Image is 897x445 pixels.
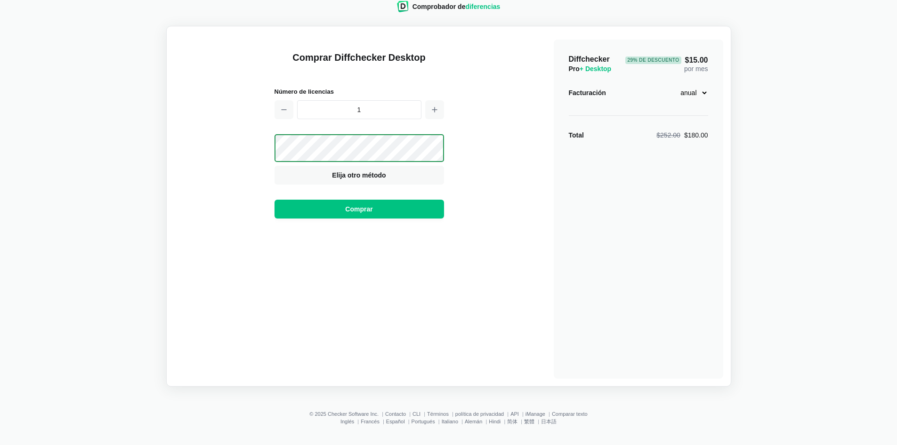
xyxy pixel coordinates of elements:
a: iManage [525,411,545,417]
font: Diffchecker [569,55,610,63]
a: Francés [361,419,380,424]
a: Alemán [465,419,482,424]
font: Pro [569,65,580,73]
font: por mes [684,65,708,73]
font: + Desktop [580,65,611,73]
font: © 2025 Checker Software Inc. [309,411,379,417]
font: Comprar Diffchecker Desktop [292,52,425,63]
a: Comparar texto [552,411,588,417]
button: Comprar [275,200,444,218]
font: Comprobador de [412,3,466,10]
a: Logotipo de DiffcheckerComprobador dediferencias [397,6,501,14]
a: CLI [412,411,420,417]
a: Español [386,419,405,424]
a: política de privacidad [455,411,504,417]
a: Términos [427,411,449,417]
button: Elija otro método [275,166,444,185]
img: Logotipo de Diffchecker [397,1,409,12]
input: 1 [297,100,421,119]
a: Inglés [340,419,354,424]
font: Comprar [345,205,372,213]
a: Italiano [442,419,458,424]
font: Facturación [569,89,606,97]
a: Contacto [385,411,406,417]
font: Elija otro método [332,171,386,179]
font: $15.00 [685,56,708,64]
a: 繁體 [524,419,534,424]
font: diferencias [465,3,500,10]
a: Portugués [412,419,435,424]
font: Total [569,131,584,139]
font: 29 [627,57,633,63]
font: $252.00 [656,131,680,139]
font: % de descuento [633,57,679,63]
font: Número de licencias [275,88,334,95]
a: Hindi [489,419,501,424]
a: API [510,411,519,417]
a: 日本語 [541,419,557,424]
a: 简体 [507,419,517,424]
font: $180.00 [684,131,708,139]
